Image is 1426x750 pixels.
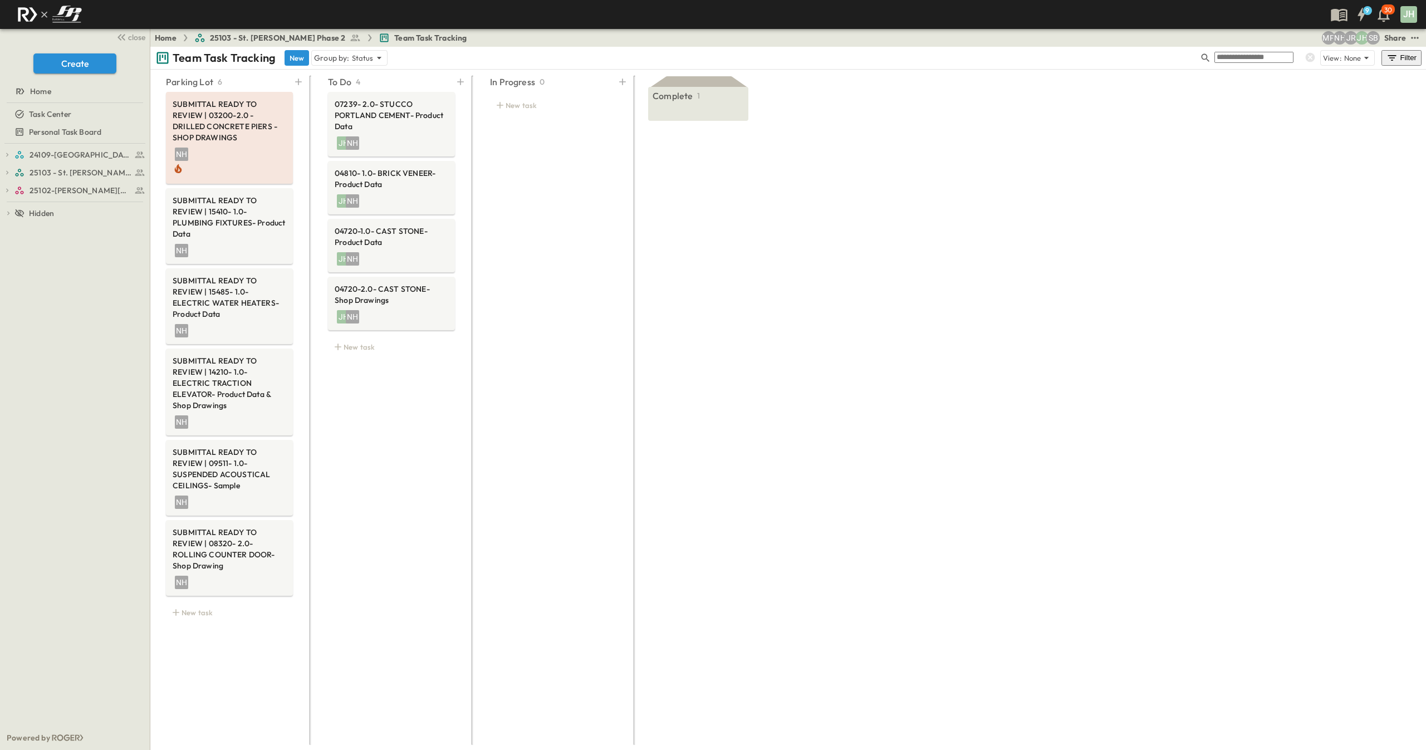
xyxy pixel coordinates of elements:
div: NH [346,136,359,150]
div: Monica Pruteanu (mpruteanu@fpibuilders.com) [1322,31,1335,45]
span: Personal Task Board [29,126,101,138]
div: NH [346,310,359,323]
button: close [112,29,148,45]
div: NH [346,252,359,266]
div: SUBMITTAL READY TO REVIEW | 15485- 1.0- ELECTRIC WATER HEATERS- Product DataNH [166,268,293,344]
p: Group by: [314,52,350,63]
a: 24109-St. Teresa of Calcutta Parish Hall [14,147,145,163]
span: SUBMITTAL READY TO REVIEW | 15485- 1.0- ELECTRIC WATER HEATERS- Product Data [173,275,286,320]
span: Team Task Tracking [394,32,467,43]
span: SUBMITTAL READY TO REVIEW | 14210- 1.0- ELECTRIC TRACTION ELEVATOR- Product Data & Shop Drawings [173,355,286,411]
p: 0 [540,76,545,87]
button: New [285,50,309,66]
div: 25103 - St. [PERSON_NAME] Phase 2test [2,164,148,182]
a: Home [2,84,145,99]
div: Personal Task Boardtest [2,123,148,141]
button: 9 [1350,4,1373,24]
h6: 9 [1365,6,1369,15]
span: 07239- 2.0- STUCCO PORTLAND CEMENT- Product Data [335,99,448,132]
div: 04810- 1.0- BRICK VENEER- Product DataJHNH [328,161,455,214]
div: NH [175,496,188,509]
span: close [128,32,145,43]
div: SUBMITTAL READY TO REVIEW | 08320- 2.0- ROLLING COUNTER DOOR- Shop DrawingNH [166,520,293,596]
a: Home [155,32,177,43]
span: SUBMITTAL READY TO REVIEW | 09511- 1.0- SUSPENDED ACOUSTICAL CEILINGS- Sample [173,447,286,491]
nav: breadcrumbs [155,32,473,43]
span: 04720-2.0- CAST STONE- Shop Drawings [335,283,448,306]
p: None [1344,52,1361,63]
p: To Do [328,75,351,89]
div: SUBMITTAL READY TO REVIEW | 14210- 1.0- ELECTRIC TRACTION ELEVATOR- Product Data & Shop DrawingsNH [166,349,293,435]
button: test [1408,31,1422,45]
div: Share [1384,32,1406,43]
div: NH [175,148,188,161]
div: 07239- 2.0- STUCCO PORTLAND CEMENT- Product DataJHNH [328,92,455,156]
div: SUBMITTAL READY TO REVIEW | 03200-2.0 - DRILLED CONCRETE PIERS - SHOP DRAWINGSNH [166,92,293,184]
div: New task [490,97,617,113]
div: JH [337,252,350,266]
span: 25103 - St. [PERSON_NAME] Phase 2 [210,32,346,43]
div: Nila Hutcheson (nhutcheson@fpibuilders.com) [1333,31,1346,45]
a: 25103 - St. [PERSON_NAME] Phase 2 [14,165,145,180]
div: New task [166,605,293,620]
button: JH [1399,5,1418,24]
p: 1 [697,90,700,101]
p: View: [1323,53,1342,63]
span: Home [30,86,51,97]
div: 24109-St. Teresa of Calcutta Parish Halltest [2,146,148,164]
a: Team Task Tracking [379,32,467,43]
a: Personal Task Board [2,124,145,140]
div: New task [328,339,455,355]
img: c8d7d1ed905e502e8f77bf7063faec64e13b34fdb1f2bdd94b0e311fc34f8000.png [13,3,86,26]
span: Task Center [29,109,71,120]
span: SUBMITTAL READY TO REVIEW | 15410- 1.0- PLUMBING FIXTURES- Product Data [173,195,286,239]
p: Team Task Tracking [173,50,276,66]
div: Sterling Barnett (sterling@fpibuilders.com) [1366,31,1380,45]
div: SUBMITTAL READY TO REVIEW | 15410- 1.0- PLUMBING FIXTURES- Product DataNH [166,188,293,264]
span: 04810- 1.0- BRICK VENEER- Product Data [335,168,448,190]
div: 04720-2.0- CAST STONE- Shop DrawingsJHNH [328,277,455,330]
div: JH [337,194,350,208]
div: NH [175,576,188,589]
div: 25102-Christ The Redeemer Anglican Churchtest [2,182,148,199]
span: 24109-St. Teresa of Calcutta Parish Hall [30,149,131,160]
div: NH [346,194,359,208]
p: 6 [218,76,222,87]
div: Filter [1386,52,1417,64]
span: 25103 - St. [PERSON_NAME] Phase 2 [30,167,131,178]
span: 25102-Christ The Redeemer Anglican Church [30,185,131,196]
button: Filter [1381,50,1422,66]
div: JH [1400,6,1417,23]
span: SUBMITTAL READY TO REVIEW | 03200-2.0 - DRILLED CONCRETE PIERS - SHOP DRAWINGS [173,99,286,143]
div: JH [337,136,350,150]
span: 04720-1.0- CAST STONE- Product Data [335,226,448,248]
p: 30 [1384,6,1392,14]
p: 4 [356,76,360,87]
div: 04720-1.0- CAST STONE- Product DataJHNH [328,219,455,272]
p: Complete [653,89,693,102]
a: Task Center [2,106,145,122]
div: NH [175,244,188,257]
div: JH [337,310,350,323]
button: Create [33,53,116,73]
span: Hidden [29,208,54,219]
p: Parking Lot [166,75,213,89]
div: SUBMITTAL READY TO REVIEW | 09511- 1.0- SUSPENDED ACOUSTICAL CEILINGS- SampleNH [166,440,293,516]
div: Jose Hurtado (jhurtado@fpibuilders.com) [1355,31,1369,45]
p: In Progress [490,75,535,89]
div: NH [175,324,188,337]
div: Jayden Ramirez (jramirez@fpibuilders.com) [1344,31,1358,45]
a: 25103 - St. [PERSON_NAME] Phase 2 [194,32,361,43]
a: 25102-Christ The Redeemer Anglican Church [14,183,145,198]
div: NH [175,415,188,429]
span: SUBMITTAL READY TO REVIEW | 08320- 2.0- ROLLING COUNTER DOOR- Shop Drawing [173,527,286,571]
p: Status [352,52,374,63]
